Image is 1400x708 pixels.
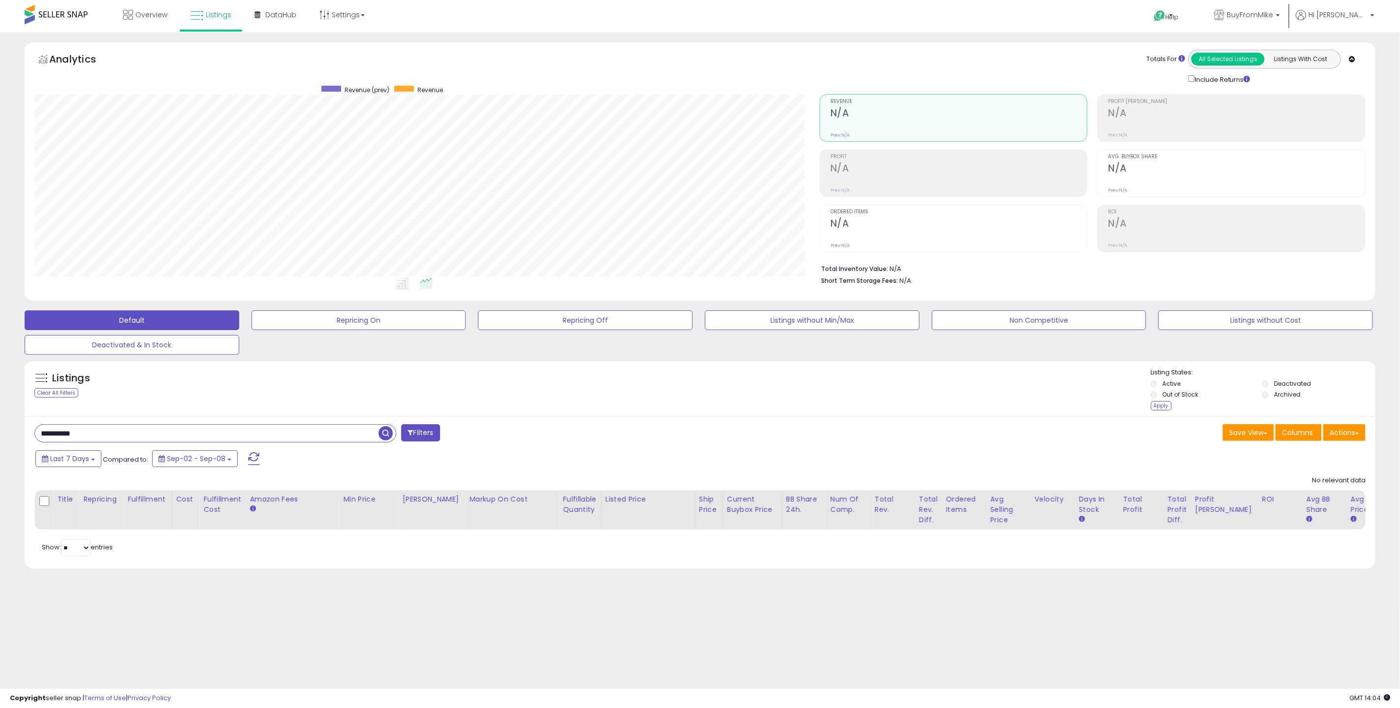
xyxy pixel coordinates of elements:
[1227,10,1273,20] span: BuyFromMike
[343,494,394,505] div: Min Price
[821,276,898,285] b: Short Term Storage Fees:
[1035,494,1071,505] div: Velocity
[1153,10,1166,22] i: Get Help
[1123,494,1159,515] div: Total Profit
[127,494,167,505] div: Fulfillment
[1108,154,1365,160] span: Avg. Buybox Share
[990,494,1026,525] div: Avg Selling Price
[252,310,466,330] button: Repricing On
[1274,390,1301,399] label: Archived
[176,494,195,505] div: Cost
[1274,379,1311,388] label: Deactivated
[899,276,911,285] span: N/A
[135,10,167,20] span: Overview
[705,310,920,330] button: Listings without Min/Max
[830,187,850,193] small: Prev: N/A
[167,454,225,464] span: Sep-02 - Sep-08
[1351,515,1357,524] small: Avg Win Price.
[1108,99,1365,104] span: Profit [PERSON_NAME]
[1108,209,1365,215] span: ROI
[830,242,850,248] small: Prev: N/A
[830,209,1087,215] span: Ordered Items
[830,494,866,515] div: Num of Comp.
[417,86,443,94] span: Revenue
[1275,424,1322,441] button: Columns
[1146,55,1185,64] div: Totals For
[1108,163,1365,176] h2: N/A
[1151,368,1376,377] p: Listing States:
[1262,494,1298,505] div: ROI
[1079,494,1115,515] div: Days In Stock
[1296,10,1374,32] a: Hi [PERSON_NAME]
[1108,242,1127,248] small: Prev: N/A
[465,490,559,530] th: The percentage added to the cost of goods (COGS) that forms the calculator for Min & Max prices.
[478,310,693,330] button: Repricing Off
[83,494,119,505] div: Repricing
[265,10,296,20] span: DataHub
[1351,494,1387,515] div: Avg Win Price
[1108,107,1365,121] h2: N/A
[821,262,1358,274] li: N/A
[699,494,719,515] div: Ship Price
[469,494,554,505] div: Markup on Cost
[1323,424,1366,441] button: Actions
[786,494,822,515] div: BB Share 24h.
[1282,428,1313,438] span: Columns
[1158,310,1373,330] button: Listings without Cost
[57,494,75,505] div: Title
[1191,53,1265,66] button: All Selected Listings
[203,494,241,515] div: Fulfillment Cost
[402,494,461,505] div: [PERSON_NAME]
[830,163,1087,176] h2: N/A
[34,388,78,398] div: Clear All Filters
[1306,515,1312,524] small: Avg BB Share.
[1108,187,1127,193] small: Prev: N/A
[103,455,148,464] span: Compared to:
[830,132,850,138] small: Prev: N/A
[25,310,239,330] button: Default
[830,107,1087,121] h2: N/A
[919,494,938,525] div: Total Rev. Diff.
[42,542,113,552] span: Show: entries
[830,154,1087,160] span: Profit
[1108,218,1365,231] h2: N/A
[875,494,911,515] div: Total Rev.
[1306,494,1342,515] div: Avg BB Share
[563,494,597,515] div: Fulfillable Quantity
[401,424,440,441] button: Filters
[946,494,982,515] div: Ordered Items
[52,371,90,385] h5: Listings
[1223,424,1274,441] button: Save View
[250,505,255,513] small: Amazon Fees.
[605,494,691,505] div: Listed Price
[152,450,238,467] button: Sep-02 - Sep-08
[830,99,1087,104] span: Revenue
[1163,379,1181,388] label: Active
[830,218,1087,231] h2: N/A
[1108,132,1127,138] small: Prev: N/A
[206,10,231,20] span: Listings
[1079,515,1085,524] small: Days In Stock.
[345,86,389,94] span: Revenue (prev)
[1195,494,1254,515] div: Profit [PERSON_NAME]
[727,494,778,515] div: Current Buybox Price
[50,454,89,464] span: Last 7 Days
[1146,2,1198,32] a: Help
[49,52,115,68] h5: Analytics
[35,450,101,467] button: Last 7 Days
[1163,390,1199,399] label: Out of Stock
[1264,53,1337,66] button: Listings With Cost
[1151,401,1172,410] div: Apply
[25,335,239,355] button: Deactivated & In Stock
[1308,10,1368,20] span: Hi [PERSON_NAME]
[821,265,888,273] b: Total Inventory Value:
[250,494,335,505] div: Amazon Fees
[1181,73,1262,84] div: Include Returns
[932,310,1146,330] button: Non Competitive
[1168,494,1187,525] div: Total Profit Diff.
[1166,13,1179,21] span: Help
[1312,476,1366,485] div: No relevant data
